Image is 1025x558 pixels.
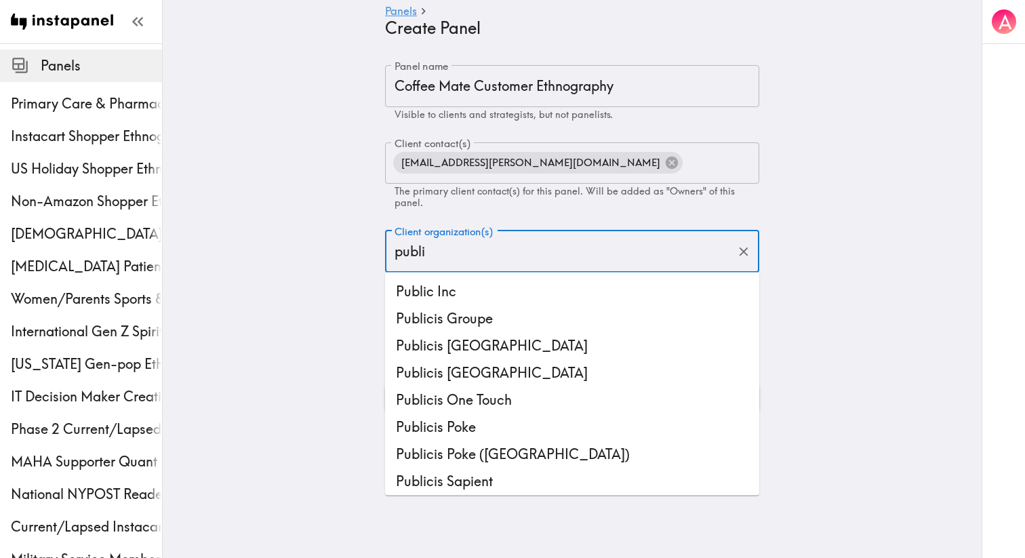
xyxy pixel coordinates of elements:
[385,305,759,332] li: Publicis Groupe
[393,153,668,173] span: [EMAIL_ADDRESS][PERSON_NAME][DOMAIN_NAME]
[385,386,759,414] li: Publicis One Touch
[11,355,162,374] span: [US_STATE] Gen-pop Ethnography
[385,495,759,522] li: Republica
[11,94,162,113] span: Primary Care & Pharmacy Service Customer Ethnography
[395,108,613,121] span: Visible to clients and strategists, but not panelists.
[385,278,759,305] li: Public Inc
[395,59,449,74] label: Panel name
[11,224,162,243] div: Male Prostate Cancer Screening Ethnography
[395,136,470,151] label: Client contact(s)
[11,224,162,243] span: [DEMOGRAPHIC_DATA] [MEDICAL_DATA] Screening Ethnography
[395,224,493,239] label: Client organization(s)
[395,185,735,209] span: The primary client contact(s) for this panel. Will be added as "Owners" of this panel.
[11,159,162,178] span: US Holiday Shopper Ethnography
[41,56,162,75] span: Panels
[11,485,162,504] span: National NYPOST Reader Ethnography
[11,322,162,341] span: International Gen Z Spirit Drinkers Exploratory
[11,257,162,276] div: Psoriasis Patient Ethnography
[11,355,162,374] div: Utah Gen-pop Ethnography
[11,257,162,276] span: [MEDICAL_DATA] Patient Ethnography
[385,5,417,18] a: Panels
[733,241,755,262] button: Clear
[11,127,162,146] span: Instacart Shopper Ethnography
[11,420,162,439] span: Phase 2 Current/Lapsed Instacart User Shop-along
[11,290,162,308] span: Women/Parents Sports & Fitness Study
[11,387,162,406] span: IT Decision Maker Creative Testing
[385,441,759,468] li: Publicis Poke ([GEOGRAPHIC_DATA])
[11,517,162,536] span: Current/Lapsed Instacart User Ethnography
[11,192,162,211] span: Non-Amazon Shopper Ethnography
[385,414,759,441] li: Publicis Poke
[393,152,683,174] div: [EMAIL_ADDRESS][PERSON_NAME][DOMAIN_NAME]
[11,452,162,471] span: MAHA Supporter Quant Study
[385,18,748,38] h4: Create Panel
[385,468,759,495] li: Publicis Sapient
[385,359,759,386] li: Publicis [GEOGRAPHIC_DATA]
[999,10,1011,34] span: A
[990,8,1018,35] button: A
[385,332,759,359] li: Publicis [GEOGRAPHIC_DATA]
